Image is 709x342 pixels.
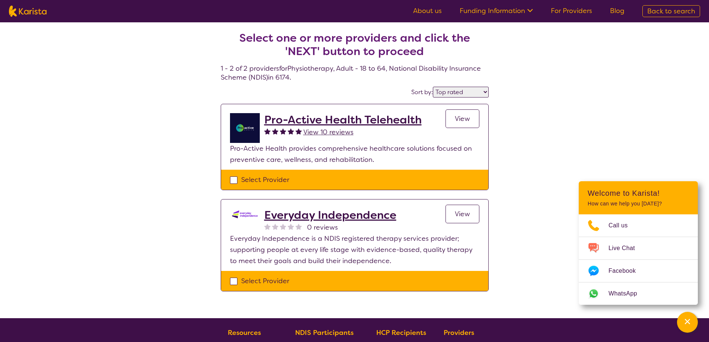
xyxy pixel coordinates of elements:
[221,13,489,82] h4: 1 - 2 of 2 providers for Physiotherapy , Adult - 18 to 64 , National Disability Insurance Scheme ...
[280,128,286,134] img: fullstar
[455,114,470,123] span: View
[609,220,637,231] span: Call us
[230,143,479,165] p: Pro-Active Health provides comprehensive healthcare solutions focused on preventive care, wellnes...
[455,210,470,218] span: View
[295,328,354,337] b: NDIS Participants
[280,223,286,230] img: nonereviewstar
[264,113,422,127] a: Pro-Active Health Telehealth
[272,128,278,134] img: fullstar
[296,223,302,230] img: nonereviewstar
[307,222,338,233] span: 0 reviews
[642,5,700,17] a: Back to search
[230,31,480,58] h2: Select one or more providers and click the 'NEXT' button to proceed
[413,6,442,15] a: About us
[411,88,433,96] label: Sort by:
[551,6,592,15] a: For Providers
[376,328,426,337] b: HCP Recipients
[588,189,689,198] h2: Welcome to Karista!
[230,208,260,220] img: kdssqoqrr0tfqzmv8ac0.png
[228,328,261,337] b: Resources
[610,6,625,15] a: Blog
[609,243,644,254] span: Live Chat
[9,6,47,17] img: Karista logo
[445,205,479,223] a: View
[264,208,396,222] a: Everyday Independence
[609,288,646,299] span: WhatsApp
[677,312,698,333] button: Channel Menu
[460,6,533,15] a: Funding Information
[264,223,271,230] img: nonereviewstar
[588,201,689,207] p: How can we help you [DATE]?
[230,233,479,266] p: Everyday Independence is a NDIS registered therapy services provider; supporting people at every ...
[579,214,698,305] ul: Choose channel
[230,113,260,143] img: ymlb0re46ukcwlkv50cv.png
[303,128,354,137] span: View 10 reviews
[647,7,695,16] span: Back to search
[296,128,302,134] img: fullstar
[264,128,271,134] img: fullstar
[303,127,354,138] a: View 10 reviews
[445,109,479,128] a: View
[288,223,294,230] img: nonereviewstar
[579,282,698,305] a: Web link opens in a new tab.
[579,181,698,305] div: Channel Menu
[288,128,294,134] img: fullstar
[609,265,645,277] span: Facebook
[444,328,474,337] b: Providers
[272,223,278,230] img: nonereviewstar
